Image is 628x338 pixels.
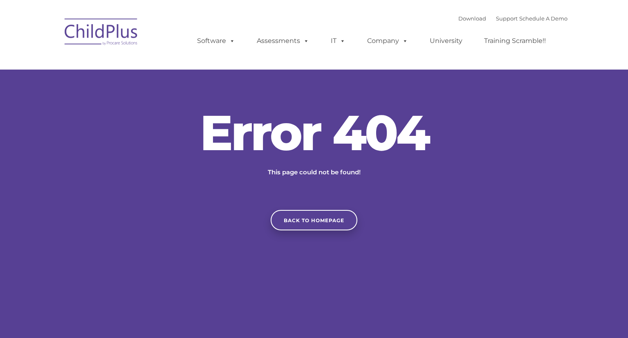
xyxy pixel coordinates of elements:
a: IT [323,33,354,49]
a: Download [458,15,486,22]
a: University [422,33,471,49]
a: Software [189,33,243,49]
img: ChildPlus by Procare Solutions [61,13,142,54]
a: Assessments [249,33,317,49]
a: Schedule A Demo [519,15,567,22]
p: This page could not be found! [228,167,400,177]
a: Training Scramble!! [476,33,554,49]
h2: Error 404 [191,108,437,157]
a: Support [496,15,518,22]
font: | [458,15,567,22]
a: Back to homepage [271,210,357,230]
a: Company [359,33,416,49]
